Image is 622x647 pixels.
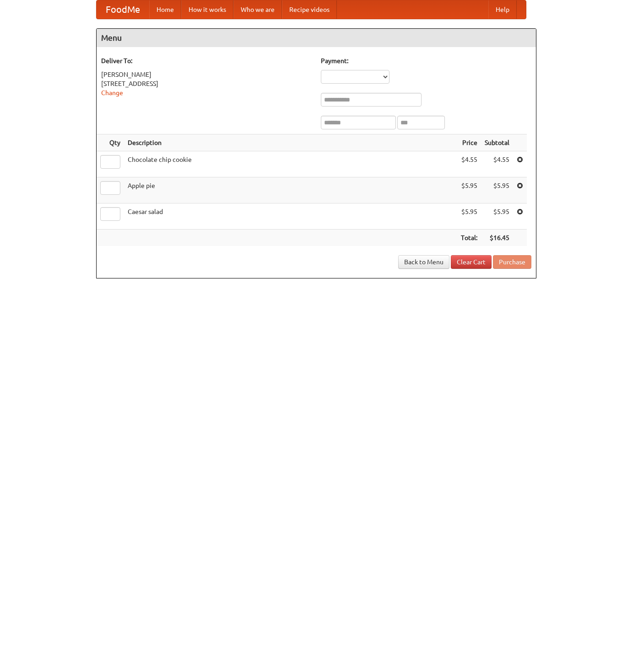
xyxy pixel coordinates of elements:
[481,203,513,230] td: $5.95
[124,134,457,151] th: Description
[97,29,536,47] h4: Menu
[282,0,337,19] a: Recipe videos
[488,0,517,19] a: Help
[181,0,233,19] a: How it works
[457,134,481,151] th: Price
[321,56,531,65] h5: Payment:
[481,134,513,151] th: Subtotal
[101,79,312,88] div: [STREET_ADDRESS]
[124,151,457,177] td: Chocolate chip cookie
[481,230,513,246] th: $16.45
[398,255,449,269] a: Back to Menu
[493,255,531,269] button: Purchase
[457,177,481,203] td: $5.95
[124,203,457,230] td: Caesar salad
[457,203,481,230] td: $5.95
[457,151,481,177] td: $4.55
[124,177,457,203] td: Apple pie
[233,0,282,19] a: Who we are
[97,0,149,19] a: FoodMe
[451,255,492,269] a: Clear Cart
[481,177,513,203] td: $5.95
[101,56,312,65] h5: Deliver To:
[97,134,124,151] th: Qty
[481,151,513,177] td: $4.55
[149,0,181,19] a: Home
[457,230,481,246] th: Total:
[101,70,312,79] div: [PERSON_NAME]
[101,89,123,96] a: Change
